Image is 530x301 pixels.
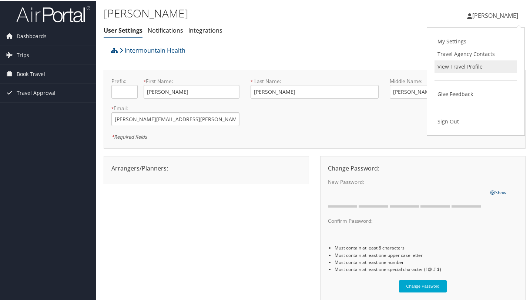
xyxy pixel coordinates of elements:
a: Travel Agency Contacts [435,47,517,60]
span: Trips [17,45,29,64]
a: My Settings [435,34,517,47]
li: Must contain at least 8 characters [335,244,518,251]
label: Email: [111,104,239,111]
a: View Travel Profile [435,60,517,72]
img: airportal-logo.png [16,5,90,22]
a: Intermountain Health [120,42,185,57]
a: Sign Out [435,115,517,127]
a: Integrations [188,26,222,34]
button: Change Password [399,279,447,292]
label: New Password: [328,178,484,185]
label: First Name: [144,77,239,84]
label: Middle Name: [390,77,486,84]
li: Must contain at least one special character (! @ # $) [335,265,518,272]
h1: [PERSON_NAME] [104,5,385,20]
a: User Settings [104,26,142,34]
li: Must contain at least one upper case letter [335,251,518,258]
span: Show [490,189,506,195]
label: Last Name: [251,77,379,84]
label: Prefix: [111,77,138,84]
em: Required fields [111,133,147,139]
span: Dashboards [17,26,47,45]
span: Travel Approval [17,83,56,102]
div: Change Password: [322,163,523,172]
label: Confirm Password: [328,216,484,224]
a: Show [490,187,506,195]
span: [PERSON_NAME] [472,11,518,19]
div: Arrangers/Planners: [106,163,307,172]
a: Notifications [148,26,183,34]
a: [PERSON_NAME] [467,4,526,26]
span: Book Travel [17,64,45,83]
a: Give Feedback [435,87,517,100]
li: Must contain at least one number [335,258,518,265]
